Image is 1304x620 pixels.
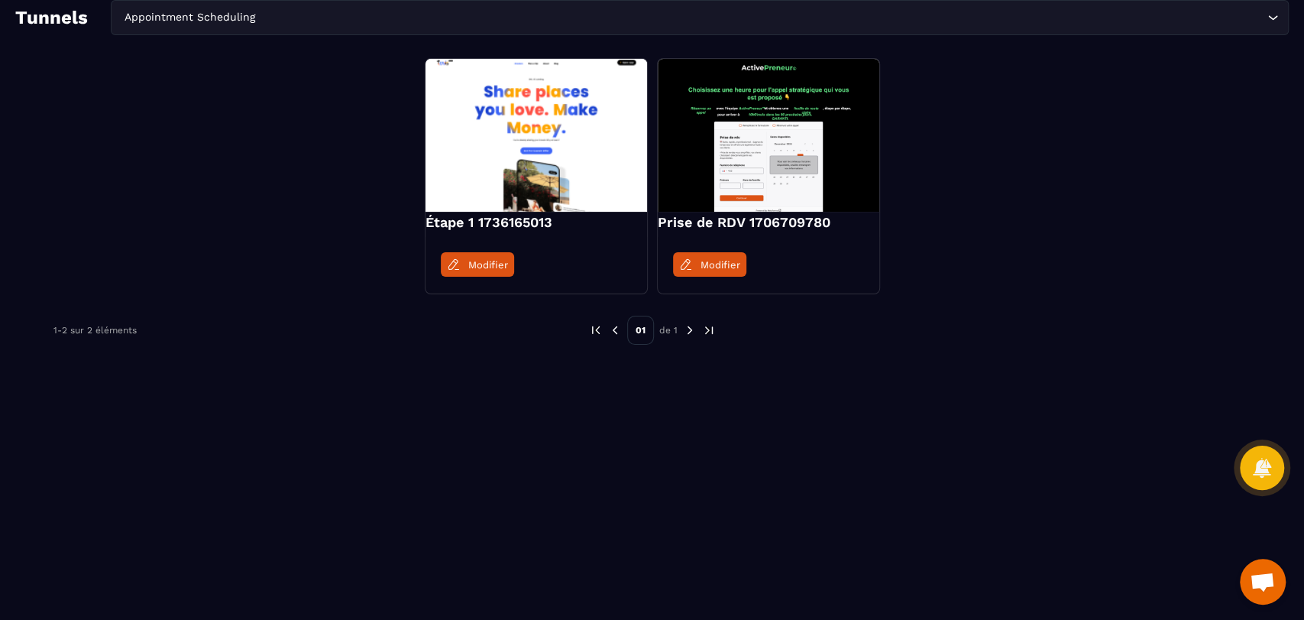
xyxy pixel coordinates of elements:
a: Modifier [673,252,746,277]
img: next [683,323,697,337]
h2: Tunnels [15,2,88,33]
span: Modifier [701,259,740,271]
img: image [658,59,879,212]
span: Appointment Scheduling [121,9,258,26]
img: next [702,323,716,337]
div: Mở cuộc trò chuyện [1240,559,1286,605]
img: prev [589,323,603,337]
img: image [425,59,647,212]
h4: Étape 1 1736165013 [425,212,647,233]
h4: Prise de RDV 1706709780 [658,212,879,233]
span: Modifier [468,259,508,271]
img: prev [608,323,622,337]
p: 01 [627,316,654,345]
input: Search for option [258,9,1264,26]
p: 1-2 sur 2 éléments [53,325,137,336]
p: de 1 [659,324,678,336]
a: Modifier [441,252,514,277]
